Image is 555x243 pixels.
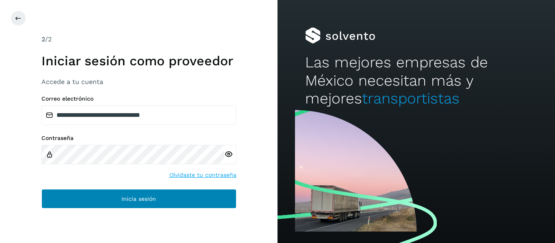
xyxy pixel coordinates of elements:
h2: Las mejores empresas de México necesitan más y mejores [305,54,527,108]
span: 2 [41,35,45,43]
span: Inicia sesión [121,196,156,202]
h3: Accede a tu cuenta [41,78,236,86]
button: Inicia sesión [41,189,236,209]
a: Olvidaste tu contraseña [169,171,236,179]
div: /2 [41,34,236,44]
label: Correo electrónico [41,95,236,102]
h1: Iniciar sesión como proveedor [41,53,236,69]
span: transportistas [362,90,460,107]
label: Contraseña [41,135,236,142]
